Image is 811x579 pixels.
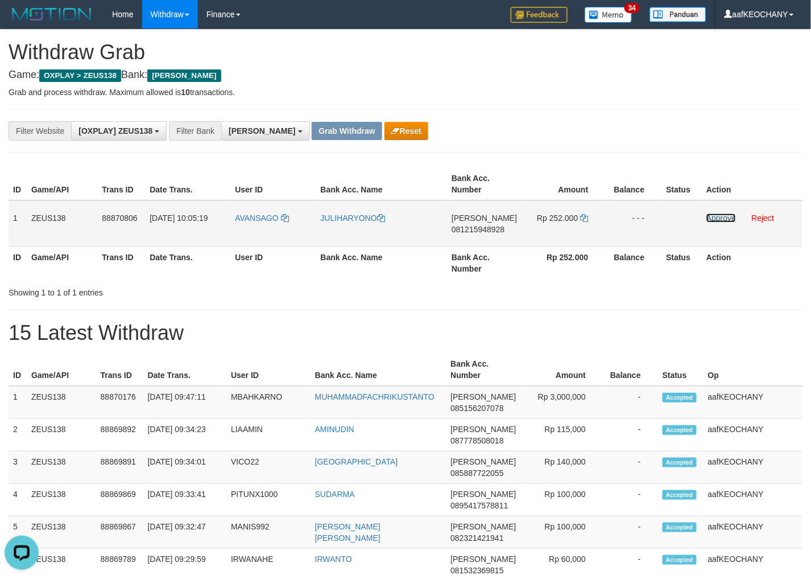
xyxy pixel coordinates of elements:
td: 88869867 [96,516,143,549]
th: Balance [603,354,658,386]
td: PITUNX1000 [226,484,311,516]
span: Accepted [663,523,697,532]
a: AVANSAGO [235,213,288,223]
th: Balance [606,247,662,279]
a: [GEOGRAPHIC_DATA] [315,457,398,466]
a: Approve [706,213,736,223]
img: Feedback.jpg [511,7,568,23]
a: [PERSON_NAME] [PERSON_NAME] [315,522,380,543]
td: 1 [9,386,27,419]
th: Trans ID [97,168,145,200]
th: User ID [230,247,316,279]
td: aafKEOCHANY [704,516,802,549]
td: aafKEOCHANY [704,484,802,516]
span: [PERSON_NAME] [452,213,517,223]
a: SUDARMA [315,490,355,499]
td: MBAHKARNO [226,386,311,419]
td: 4 [9,484,27,516]
span: Accepted [663,393,697,403]
td: aafKEOCHANY [704,386,802,419]
span: [PERSON_NAME] [450,490,516,499]
span: Copy 085156207078 to clipboard [450,404,503,413]
span: Copy 0895417578811 to clipboard [450,501,508,510]
span: Copy 082321421941 to clipboard [450,533,503,543]
th: Bank Acc. Name [316,247,448,279]
span: [PERSON_NAME] [450,522,516,531]
span: Accepted [663,490,697,500]
td: Rp 3,000,000 [521,386,603,419]
span: [PERSON_NAME] [450,392,516,401]
td: - [603,451,658,484]
th: Date Trans. [143,354,227,386]
span: Copy 081532369815 to clipboard [450,566,503,575]
td: 1 [9,200,27,247]
td: 5 [9,516,27,549]
h1: 15 Latest Withdraw [9,322,802,344]
th: Game/API [27,168,97,200]
span: 88870806 [102,213,137,223]
td: 3 [9,451,27,484]
button: [OXPLAY] ZEUS138 [71,121,167,141]
a: Reject [752,213,775,223]
th: Date Trans. [145,168,230,200]
button: Reset [384,122,428,140]
td: - [603,516,658,549]
button: Grab Withdraw [312,122,382,140]
th: Bank Acc. Number [446,354,520,386]
span: AVANSAGO [235,213,279,223]
th: Balance [606,168,662,200]
a: Copy 252000 to clipboard [581,213,589,223]
td: Rp 100,000 [521,484,603,516]
td: [DATE] 09:47:11 [143,386,227,419]
span: [PERSON_NAME] [147,69,221,82]
th: User ID [226,354,311,386]
th: Status [661,168,702,200]
td: 88869869 [96,484,143,516]
td: aafKEOCHANY [704,419,802,451]
button: Open LiveChat chat widget [5,5,39,39]
td: [DATE] 09:34:01 [143,451,227,484]
th: Trans ID [96,354,143,386]
th: Bank Acc. Number [447,247,522,279]
span: Accepted [663,425,697,435]
span: 34 [624,3,640,13]
td: 88869892 [96,419,143,451]
th: Amount [522,168,605,200]
td: - [603,419,658,451]
span: [OXPLAY] ZEUS138 [78,126,152,135]
span: Copy 085887722055 to clipboard [450,469,503,478]
td: ZEUS138 [27,200,97,247]
span: Copy 081215948928 to clipboard [452,225,504,234]
td: Rp 115,000 [521,419,603,451]
th: ID [9,354,27,386]
img: MOTION_logo.png [9,6,95,23]
td: Rp 100,000 [521,516,603,549]
th: Game/API [27,354,96,386]
th: Bank Acc. Name [316,168,448,200]
td: [DATE] 09:34:23 [143,419,227,451]
th: Op [704,354,802,386]
td: ZEUS138 [27,484,96,516]
th: ID [9,247,27,279]
p: Grab and process withdraw. Maximum allowed is transactions. [9,87,802,98]
strong: 10 [181,88,190,97]
td: 88869891 [96,451,143,484]
button: [PERSON_NAME] [221,121,309,141]
th: ID [9,168,27,200]
td: - - - [606,200,662,247]
a: MUHAMMADFACHRIKUSTANTO [315,392,435,401]
div: Filter Bank [169,121,221,141]
td: VICO22 [226,451,311,484]
td: - [603,386,658,419]
th: Status [661,247,702,279]
th: Date Trans. [145,247,230,279]
span: Rp 252.000 [537,213,578,223]
a: JULIHARYONO [321,213,385,223]
th: Bank Acc. Number [447,168,522,200]
td: [DATE] 09:33:41 [143,484,227,516]
td: - [603,484,658,516]
span: [DATE] 10:05:19 [150,213,208,223]
img: panduan.png [649,7,706,22]
td: ZEUS138 [27,451,96,484]
th: Amount [521,354,603,386]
